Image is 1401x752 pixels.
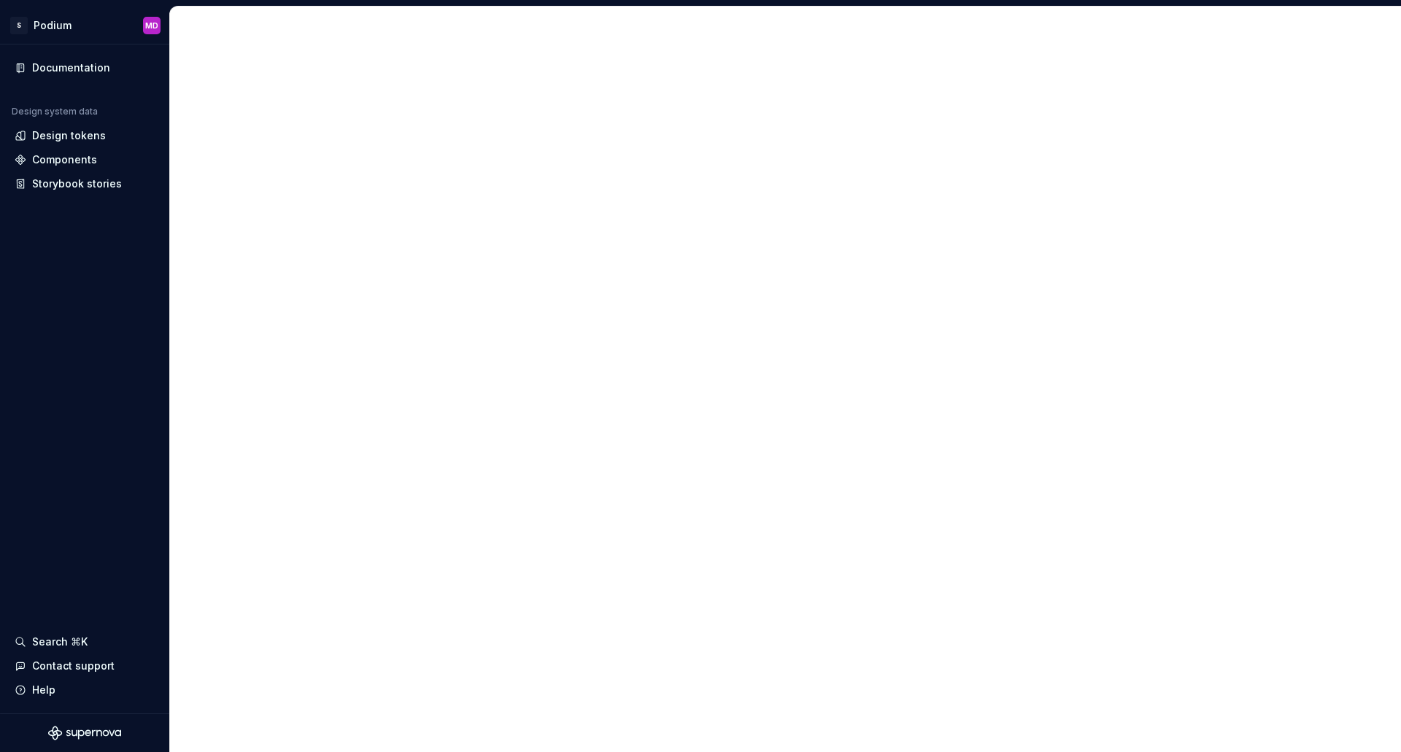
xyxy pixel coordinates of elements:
[32,61,110,75] div: Documentation
[9,148,161,171] a: Components
[12,106,98,117] div: Design system data
[9,56,161,80] a: Documentation
[32,128,106,143] div: Design tokens
[3,9,166,41] button: SPodiumMD
[9,124,161,147] a: Design tokens
[32,683,55,697] div: Help
[32,635,88,649] div: Search ⌘K
[9,678,161,702] button: Help
[32,177,122,191] div: Storybook stories
[9,630,161,654] button: Search ⌘K
[34,18,72,33] div: Podium
[9,172,161,195] a: Storybook stories
[9,654,161,678] button: Contact support
[145,20,158,31] div: MD
[10,17,28,34] div: S
[32,659,115,673] div: Contact support
[48,726,121,740] svg: Supernova Logo
[32,152,97,167] div: Components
